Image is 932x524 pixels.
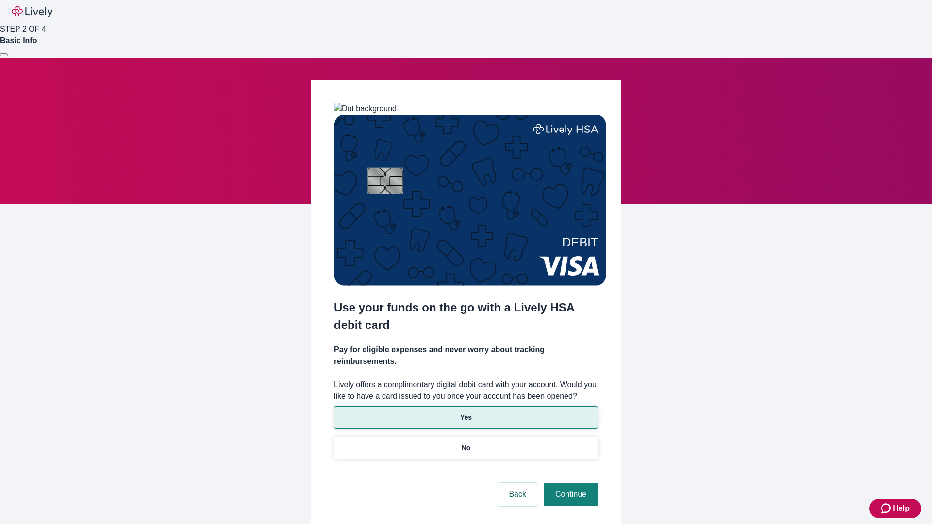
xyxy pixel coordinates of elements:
[460,412,472,423] p: Yes
[869,499,921,518] button: Zendesk support iconHelp
[334,103,397,115] img: Dot background
[334,437,598,459] button: No
[334,406,598,429] button: Yes
[881,503,893,514] svg: Zendesk support icon
[334,344,598,367] h4: Pay for eligible expenses and never worry about tracking reimbursements.
[893,503,910,514] span: Help
[334,299,598,334] h2: Use your funds on the go with a Lively HSA debit card
[334,379,598,402] label: Lively offers a complimentary digital debit card with your account. Would you like to have a card...
[12,6,52,17] img: Lively
[544,483,598,506] button: Continue
[334,115,606,286] img: Debit card
[497,483,538,506] button: Back
[462,443,471,453] p: No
